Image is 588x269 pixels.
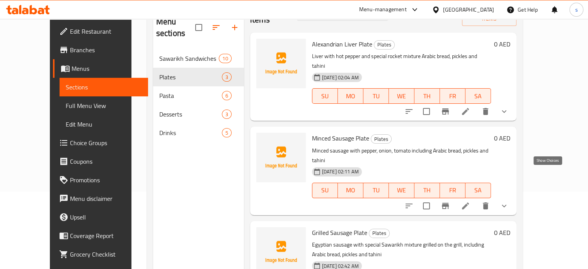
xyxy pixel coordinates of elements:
[225,18,244,37] button: Add section
[312,240,491,259] p: Egyptian sausage with special Sawarikh mixture grilled on the grill, including Arabic bread, pick...
[53,134,148,152] a: Choice Groups
[53,189,148,208] a: Menu disclaimer
[469,185,488,196] span: SA
[499,107,509,116] svg: Show Choices
[418,103,435,120] span: Select to update
[219,54,231,63] div: items
[443,185,462,196] span: FR
[369,229,389,238] span: Plates
[70,45,142,55] span: Branches
[60,115,148,134] a: Edit Menu
[60,78,148,96] a: Sections
[366,185,386,196] span: TU
[222,129,231,137] span: 5
[70,138,142,147] span: Choice Groups
[414,88,440,104] button: TH
[159,110,222,119] span: Desserts
[392,91,411,102] span: WE
[70,250,142,259] span: Grocery Checklist
[443,5,494,14] div: [GEOGRAPHIC_DATA]
[359,5,407,14] div: Menu-management
[371,134,392,144] div: Plates
[159,72,222,82] span: Plates
[256,39,306,88] img: Alexandrian Liver Plate
[319,74,362,81] span: [DATE] 02:04 AM
[222,110,232,119] div: items
[494,133,510,144] h6: 0 AED
[319,168,362,175] span: [DATE] 02:11 AM
[53,171,148,189] a: Promotions
[338,183,363,198] button: MO
[53,22,148,41] a: Edit Restaurant
[436,197,455,215] button: Branch-specific-item
[60,96,148,115] a: Full Menu View
[66,82,142,92] span: Sections
[312,227,367,238] span: Grilled Sausage Plate
[153,49,244,68] div: Sawarikh Sandwiches10
[418,185,437,196] span: TH
[153,68,244,86] div: Plates3
[495,197,513,215] button: show more
[70,157,142,166] span: Coupons
[315,91,335,102] span: SU
[465,88,491,104] button: SA
[53,59,148,78] a: Menus
[400,197,418,215] button: sort-choices
[159,128,222,137] div: Drinks
[374,40,395,50] div: Plates
[70,231,142,240] span: Coverage Report
[443,91,462,102] span: FR
[363,183,389,198] button: TU
[312,88,338,104] button: SU
[159,91,222,100] span: Pasta
[70,194,142,203] span: Menu disclaimer
[312,132,369,144] span: Minced Sausage Plate
[222,74,231,81] span: 3
[389,88,414,104] button: WE
[476,102,495,121] button: delete
[191,19,207,36] span: Select all sections
[222,91,232,100] div: items
[389,183,414,198] button: WE
[53,152,148,171] a: Coupons
[341,91,360,102] span: MO
[66,101,142,110] span: Full Menu View
[338,88,363,104] button: MO
[312,51,491,71] p: Liver with hot pepper and special rocket mixture Arabic bread, pickles and tahini
[153,123,244,142] div: Drinks5
[153,86,244,105] div: Pasta6
[153,46,244,145] nav: Menu sections
[53,41,148,59] a: Branches
[418,91,437,102] span: TH
[436,102,455,121] button: Branch-specific-item
[494,39,510,50] h6: 0 AED
[440,183,465,198] button: FR
[312,38,372,50] span: Alexandrian Liver Plate
[341,185,360,196] span: MO
[312,146,491,165] p: Minced sausage with pepper, onion, tomato including Arabic bread, pickles and tahini
[392,185,411,196] span: WE
[256,133,306,182] img: Minced Sausage Plate
[366,91,386,102] span: TU
[70,212,142,222] span: Upsell
[400,102,418,121] button: sort-choices
[312,183,338,198] button: SU
[70,27,142,36] span: Edit Restaurant
[414,183,440,198] button: TH
[53,245,148,264] a: Grocery Checklist
[250,2,288,26] h2: Menu items
[575,5,578,14] span: s
[222,92,231,99] span: 6
[494,227,510,238] h6: 0 AED
[222,111,231,118] span: 3
[153,105,244,123] div: Desserts3
[440,88,465,104] button: FR
[476,197,495,215] button: delete
[159,54,219,63] span: Sawarikh Sandwiches
[66,120,142,129] span: Edit Menu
